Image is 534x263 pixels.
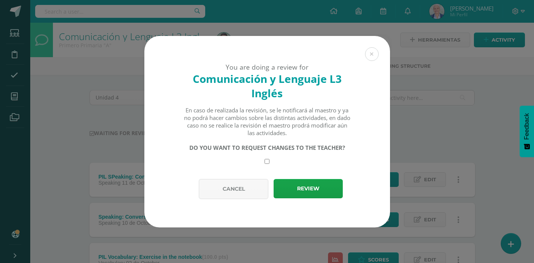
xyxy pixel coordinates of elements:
[199,179,269,199] button: Cancel
[365,47,379,61] button: Close (Esc)
[183,106,351,137] div: En caso de realizada la revisión, se le notificará al maestro y ya no podrá hacer cambios sobre l...
[523,113,530,140] span: Feedback
[158,62,377,72] div: You are doing a review for
[189,144,345,151] strong: DO YOU WANT TO REQUEST CHANGES TO THE TEACHER?
[265,159,269,164] input: Require changes
[193,72,342,100] strong: Comunicación y Lenguaje L3 Inglés
[520,106,534,157] button: Feedback - Mostrar encuesta
[274,179,343,198] button: Review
